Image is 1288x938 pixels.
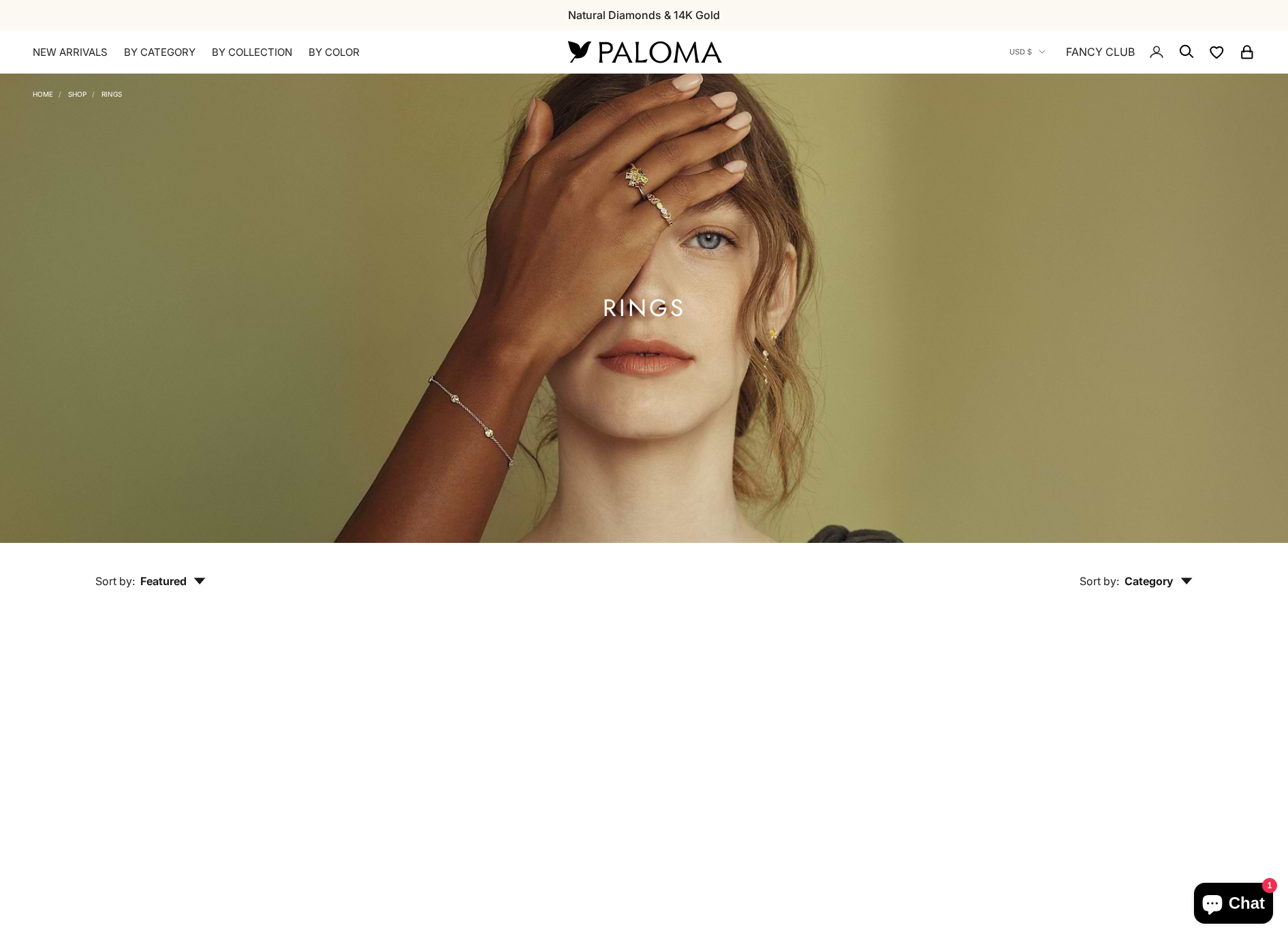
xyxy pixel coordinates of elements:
a: Home [33,90,53,98]
nav: Primary navigation [33,46,535,59]
nav: Secondary navigation [1009,30,1255,74]
button: Sort by: Featured [64,543,237,600]
span: Sort by: [1080,574,1119,588]
summary: By Category [124,46,195,59]
p: Natural Diamonds & 14K Gold [568,6,720,24]
summary: By Collection [212,46,292,59]
span: Featured [140,574,206,588]
a: NEW ARRIVALS [33,46,108,59]
summary: By Color [309,46,360,59]
span: USD $ [1009,46,1032,58]
h1: Rings [603,300,686,317]
inbox-online-store-chat: Shopify online store chat [1190,883,1277,927]
button: USD $ [1009,46,1046,58]
button: Sort by: Category [1048,543,1224,600]
a: FANCY CLUB [1066,43,1135,61]
a: Shop [68,90,87,98]
span: Sort by: [95,574,135,588]
nav: Breadcrumb [33,87,122,98]
span: Category [1125,574,1193,588]
a: Rings [101,90,122,98]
